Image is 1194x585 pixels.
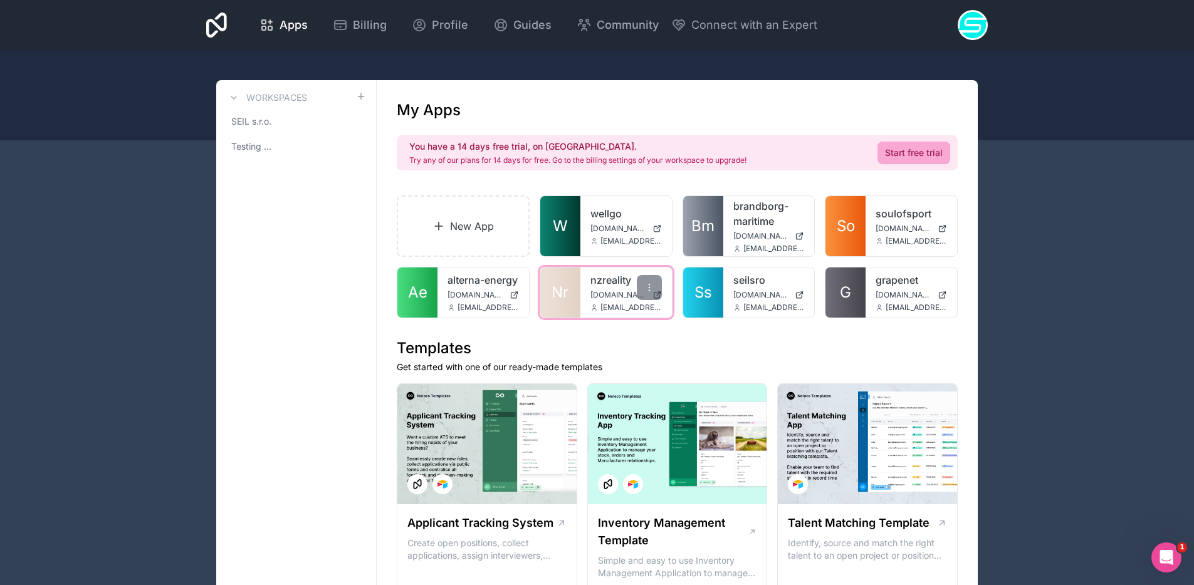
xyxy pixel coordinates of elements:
[597,16,659,34] span: Community
[353,16,387,34] span: Billing
[733,272,805,287] a: seilsro
[876,224,933,234] span: [DOMAIN_NAME]
[788,514,930,532] h1: Talent Matching Template
[246,91,307,104] h3: Workspaces
[733,231,790,241] span: [DOMAIN_NAME]
[683,267,723,318] a: Ss
[628,479,638,489] img: Airtable Logo
[567,11,669,39] a: Community
[876,290,933,300] span: [DOMAIN_NAME]
[407,537,567,562] p: Create open positions, collect applications, assign interviewers, centralise candidate feedback a...
[552,282,568,303] span: Nr
[876,290,947,300] a: [DOMAIN_NAME]
[590,290,662,300] a: [DOMAIN_NAME]
[432,16,468,34] span: Profile
[226,135,366,158] a: Testing ...
[733,290,805,300] a: [DOMAIN_NAME]
[553,216,568,236] span: W
[733,199,805,229] a: brandborg-maritime
[825,267,866,318] a: G
[743,303,805,313] span: [EMAIL_ADDRESS][DOMAIN_NAME]
[840,282,851,303] span: G
[837,216,855,236] span: So
[448,290,519,300] a: [DOMAIN_NAME]
[280,16,308,34] span: Apps
[226,90,307,105] a: Workspaces
[448,272,519,287] a: alterna-energy
[793,479,803,489] img: Airtable Logo
[683,196,723,256] a: Bm
[691,16,817,34] span: Connect with an Expert
[733,231,805,241] a: [DOMAIN_NAME]
[231,140,271,153] span: Testing ...
[691,216,715,236] span: Bm
[483,11,562,39] a: Guides
[249,11,318,39] a: Apps
[825,196,866,256] a: So
[458,303,519,313] span: [EMAIL_ADDRESS][DOMAIN_NAME]
[540,196,580,256] a: W
[1177,542,1187,552] span: 1
[590,224,662,234] a: [DOMAIN_NAME]
[598,514,748,549] h1: Inventory Management Template
[600,303,662,313] span: [EMAIL_ADDRESS][DOMAIN_NAME]
[437,479,448,489] img: Airtable Logo
[1151,542,1181,572] iframe: Intercom live chat
[600,236,662,246] span: [EMAIL_ADDRESS][DOMAIN_NAME]
[876,206,947,221] a: soulofsport
[876,224,947,234] a: [DOMAIN_NAME]
[876,272,947,287] a: grapenet
[407,514,553,532] h1: Applicant Tracking System
[671,16,817,34] button: Connect with an Expert
[694,282,712,303] span: Ss
[397,267,437,318] a: Ae
[409,155,746,165] p: Try any of our plans for 14 days for free. Go to the billing settings of your workspace to upgrade!
[408,282,427,303] span: Ae
[513,16,552,34] span: Guides
[590,206,662,221] a: wellgo
[886,303,947,313] span: [EMAIL_ADDRESS][DOMAIN_NAME]
[448,290,505,300] span: [DOMAIN_NAME]
[733,290,790,300] span: [DOMAIN_NAME]
[397,361,958,373] p: Get started with one of our ready-made templates
[788,537,947,562] p: Identify, source and match the right talent to an open project or position with our Talent Matchi...
[397,338,958,358] h1: Templates
[877,142,950,164] a: Start free trial
[598,554,757,579] p: Simple and easy to use Inventory Management Application to manage your stock, orders and Manufact...
[231,115,271,128] span: SEIL s.r.o.
[540,267,580,318] a: Nr
[397,195,530,257] a: New App
[590,224,647,234] span: [DOMAIN_NAME]
[402,11,478,39] a: Profile
[226,110,366,133] a: SEIL s.r.o.
[409,140,746,153] h2: You have a 14 days free trial, on [GEOGRAPHIC_DATA].
[397,100,461,120] h1: My Apps
[743,244,805,254] span: [EMAIL_ADDRESS][DOMAIN_NAME]
[590,272,662,287] a: nzreality
[590,290,647,300] span: [DOMAIN_NAME]
[323,11,397,39] a: Billing
[886,236,947,246] span: [EMAIL_ADDRESS][DOMAIN_NAME]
